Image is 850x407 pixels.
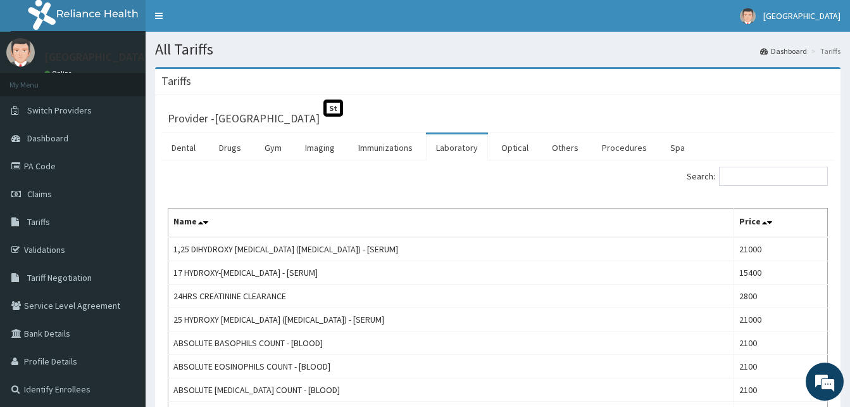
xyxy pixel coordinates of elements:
img: User Image [740,8,756,24]
td: 2100 [734,378,827,402]
div: Minimize live chat window [208,6,238,37]
a: Laboratory [426,134,488,161]
th: Name [168,209,734,238]
textarea: Type your message and hit 'Enter' [6,272,241,316]
span: Switch Providers [27,105,92,116]
a: Dental [161,134,206,161]
h3: Provider - [GEOGRAPHIC_DATA] [168,113,320,124]
th: Price [734,209,827,238]
a: Gym [254,134,292,161]
a: Imaging [295,134,345,161]
td: 1,25 DIHYDROXY [MEDICAL_DATA] ([MEDICAL_DATA]) - [SERUM] [168,237,734,261]
td: ABSOLUTE EOSINOPHILS COUNT - [BLOOD] [168,355,734,378]
a: Others [542,134,589,161]
a: Online [44,69,75,78]
a: Immunizations [348,134,423,161]
img: User Image [6,38,35,67]
label: Search: [687,167,828,186]
td: 2100 [734,332,827,355]
span: Tariffs [27,216,50,228]
a: Spa [660,134,695,161]
td: 21000 [734,308,827,332]
td: 2100 [734,355,827,378]
a: Procedures [592,134,657,161]
td: 17 HYDROXY-[MEDICAL_DATA] - [SERUM] [168,261,734,285]
h3: Tariffs [161,75,191,87]
td: 24HRS CREATININE CLEARANCE [168,285,734,308]
td: 21000 [734,237,827,261]
a: Drugs [209,134,251,161]
span: St [323,100,343,117]
span: Dashboard [27,132,68,144]
td: ABSOLUTE [MEDICAL_DATA] COUNT - [BLOOD] [168,378,734,402]
p: [GEOGRAPHIC_DATA] [44,51,149,63]
td: 25 HYDROXY [MEDICAL_DATA] ([MEDICAL_DATA]) - [SERUM] [168,308,734,332]
li: Tariffs [808,46,841,56]
div: Chat with us now [66,71,213,87]
td: 15400 [734,261,827,285]
h1: All Tariffs [155,41,841,58]
span: [GEOGRAPHIC_DATA] [763,10,841,22]
td: ABSOLUTE BASOPHILS COUNT - [BLOOD] [168,332,734,355]
span: Tariff Negotiation [27,272,92,283]
span: Claims [27,188,52,200]
img: d_794563401_company_1708531726252_794563401 [23,63,51,95]
input: Search: [719,167,828,186]
td: 2800 [734,285,827,308]
span: We're online! [73,122,175,250]
a: Optical [491,134,539,161]
a: Dashboard [760,46,807,56]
